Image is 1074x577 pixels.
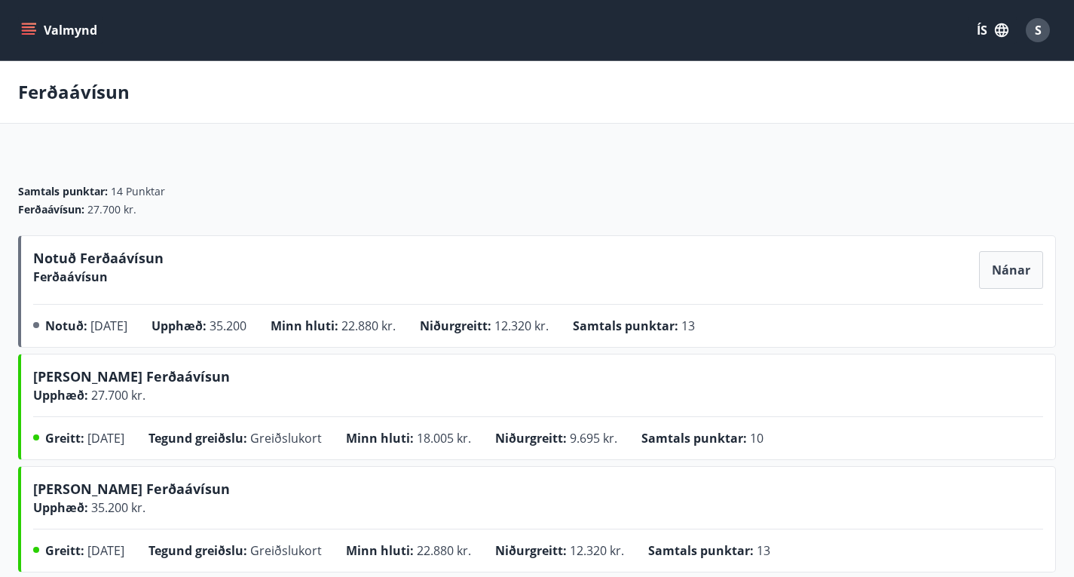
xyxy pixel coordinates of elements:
span: 27.700 kr. [88,387,145,404]
span: Samtals punktar : [573,318,678,334]
span: Notuð Ferðaávísun [33,249,164,273]
span: 35.200 kr. [88,499,145,516]
button: Nánar [980,252,1042,288]
span: Minn hluti : [346,430,414,447]
p: Ferðaávísun [18,79,130,105]
span: S [1035,22,1042,38]
span: Samtals punktar : [648,542,754,559]
span: 13 [681,318,695,334]
span: Greiðslukort [250,430,322,447]
span: 18.005 kr. [417,430,471,447]
span: Notuð : [45,318,87,334]
span: Niðurgreitt : [495,430,567,447]
span: Tegund greiðslu : [148,430,247,447]
span: Ferðaávísun [33,269,108,285]
span: Tegund greiðslu : [148,542,247,559]
span: 12.320 kr. [570,542,624,559]
span: [DATE] [87,542,124,559]
span: 12.320 kr. [494,318,549,334]
span: 22.880 kr. [417,542,471,559]
span: Greiðslukort [250,542,322,559]
span: [PERSON_NAME] Ferðaávísun [33,367,230,391]
span: Ferðaávísun : [18,202,84,217]
span: 10 [750,430,763,447]
span: 27.700 kr. [87,202,136,217]
button: menu [18,17,103,44]
span: Samtals punktar : [641,430,747,447]
span: 22.880 kr. [341,318,396,334]
span: Greitt : [45,430,84,447]
button: ÍS [968,17,1017,44]
span: Upphæð : [33,387,88,404]
span: [DATE] [90,318,127,334]
span: 35.200 [210,318,246,334]
span: Nánar [992,262,1030,278]
span: Minn hluti : [346,542,414,559]
span: [DATE] [87,430,124,447]
span: Samtals punktar : [18,184,108,199]
span: 14 Punktar [111,184,165,199]
span: Greitt : [45,542,84,559]
span: 9.695 kr. [570,430,617,447]
span: Upphæð : [151,318,207,334]
span: Niðurgreitt : [495,542,567,559]
button: S [1020,12,1056,48]
span: 13 [757,542,770,559]
span: Niðurgreitt : [420,318,491,334]
span: [PERSON_NAME] Ferðaávísun [33,480,230,504]
span: Minn hluti : [271,318,338,334]
span: Upphæð : [33,499,88,516]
